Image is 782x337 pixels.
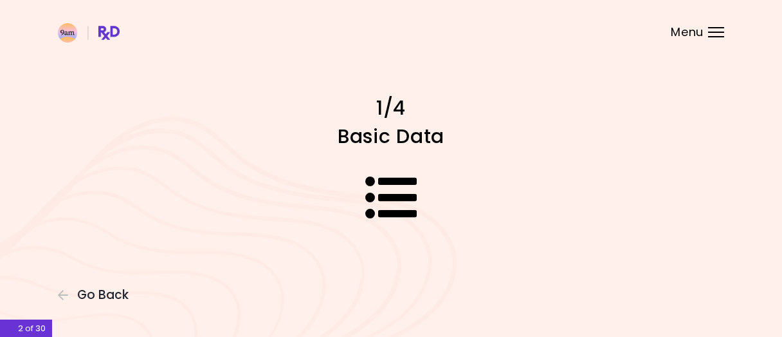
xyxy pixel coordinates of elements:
img: RxDiet [58,23,120,43]
span: Go Back [77,288,129,302]
h1: Basic Data [166,124,616,149]
h1: 1/4 [166,95,616,120]
button: Go Back [58,288,135,302]
span: Menu [671,26,704,38]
